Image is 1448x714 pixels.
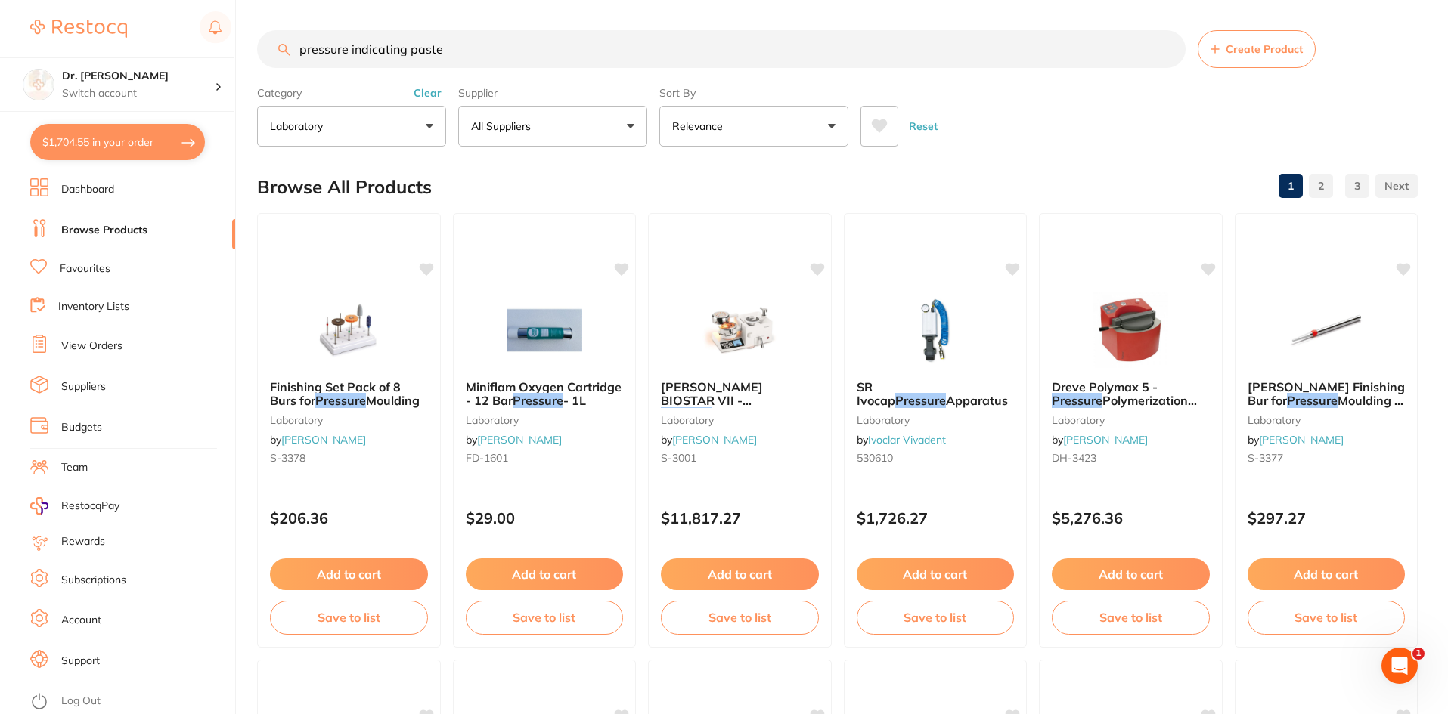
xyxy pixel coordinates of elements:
em: Pressure [513,393,563,408]
a: Inventory Lists [58,299,129,314]
button: Log Out [30,690,231,714]
button: $1,704.55 in your order [30,124,205,160]
p: $206.36 [270,509,428,527]
span: Apparatus [946,393,1008,408]
a: [PERSON_NAME] [281,433,366,447]
button: Add to cart [270,558,428,590]
p: $29.00 [466,509,624,527]
img: Restocq Logo [30,20,127,38]
iframe: Intercom live chat [1381,648,1418,684]
button: Save to list [857,601,1015,634]
span: by [466,433,562,447]
button: Save to list [1052,601,1210,634]
img: Miniflam Oxygen Cartridge - 12 Bar Pressure - 1L [495,292,594,368]
b: Scheu BIOSTAR VII - Pressure Forming Unit - 230V [661,380,819,408]
span: Moulding [366,393,420,408]
small: laboratory [857,414,1015,426]
button: Add to cart [1052,558,1210,590]
b: Scheu Finishing Bur for Pressure Moulding - Red, 6-Pack [1248,380,1406,408]
b: Miniflam Oxygen Cartridge - 12 Bar Pressure - 1L [466,380,624,408]
button: Relevance [659,106,848,147]
small: laboratory [661,414,819,426]
span: by [857,433,946,447]
button: Save to list [661,601,819,634]
b: Finishing Set Pack of 8 Burs for Pressure Moulding [270,380,428,408]
button: Clear [409,86,446,100]
span: by [1052,433,1148,447]
em: Pressure [1287,393,1338,408]
a: Account [61,613,101,628]
p: All Suppliers [471,119,537,134]
span: 530610 [857,451,893,465]
em: Pressure [315,393,366,408]
img: Scheu Finishing Bur for Pressure Moulding - Red, 6-Pack [1277,292,1375,368]
a: Ivoclar Vivadent [868,433,946,447]
span: Dreve Polymax 5 - [1052,379,1158,394]
span: Create Product [1226,43,1303,55]
span: SR Ivocap [857,379,895,408]
img: Dr. Kim Carr [23,70,54,100]
a: [PERSON_NAME] [477,433,562,447]
a: [PERSON_NAME] [1063,433,1148,447]
button: Add to cart [661,558,819,590]
span: - 1L [563,393,586,408]
span: Polymerization Unit - 230V 50-60 Hz - Red Housing [1052,393,1197,436]
button: Save to list [466,601,624,634]
a: Suppliers [61,379,106,394]
button: Reset [904,106,942,147]
p: Switch account [62,86,215,101]
span: S-3001 [661,451,696,465]
p: $5,276.36 [1052,509,1210,527]
span: DH-3423 [1052,451,1096,465]
em: Pressure [661,407,712,422]
a: Team [61,460,88,475]
button: Save to list [1248,601,1406,634]
a: Dashboard [61,182,114,197]
span: Miniflam Oxygen Cartridge - 12 Bar [466,379,622,408]
a: Rewards [61,534,105,549]
span: S-3377 [1248,451,1283,465]
button: Add to cart [1248,558,1406,590]
span: RestocqPay [61,499,119,514]
h4: Dr. Kim Carr [62,69,215,84]
input: Search Products [257,30,1186,68]
span: by [270,433,366,447]
span: by [661,433,757,447]
span: 1 [1412,648,1425,660]
img: Scheu BIOSTAR VII - Pressure Forming Unit - 230V [690,292,789,368]
span: by [1248,433,1344,447]
small: laboratory [1248,414,1406,426]
a: [PERSON_NAME] [1259,433,1344,447]
span: S-3378 [270,451,305,465]
a: 2 [1309,171,1333,201]
a: Restocq Logo [30,11,127,46]
small: laboratory [270,414,428,426]
h2: Browse All Products [257,177,432,198]
p: laboratory [270,119,329,134]
p: $11,817.27 [661,509,819,527]
span: Forming Unit - 230V [661,407,794,436]
b: Dreve Polymax 5 - Pressure Polymerization Unit - 230V 50-60 Hz - Red Housing [1052,380,1210,408]
small: laboratory [1052,414,1210,426]
label: Supplier [458,86,647,100]
button: All Suppliers [458,106,647,147]
p: $297.27 [1248,509,1406,527]
em: Pressure [895,393,946,408]
button: Create Product [1198,30,1316,68]
span: [PERSON_NAME] Finishing Bur for [1248,379,1405,408]
a: 1 [1279,171,1303,201]
em: Pressure [1052,393,1102,408]
small: laboratory [466,414,624,426]
span: FD-1601 [466,451,508,465]
a: Subscriptions [61,573,126,588]
a: 3 [1345,171,1369,201]
a: Log Out [61,694,101,709]
span: Finishing Set Pack of 8 Burs for [270,379,401,408]
span: [PERSON_NAME] BIOSTAR VII - [661,379,763,408]
a: Budgets [61,420,102,435]
button: laboratory [257,106,446,147]
button: Add to cart [466,558,624,590]
p: $1,726.27 [857,509,1015,527]
label: Category [257,86,446,100]
a: Support [61,654,100,669]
